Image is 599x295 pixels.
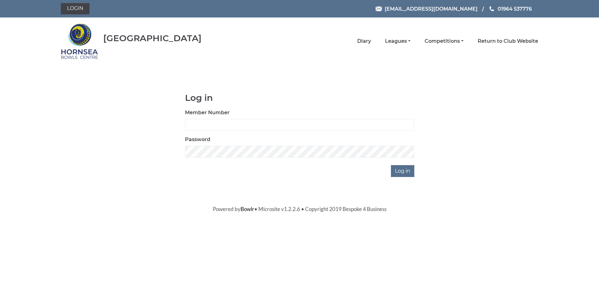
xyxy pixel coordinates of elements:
a: Competitions [425,38,464,45]
span: [EMAIL_ADDRESS][DOMAIN_NAME] [385,6,478,12]
a: Bowlr [241,206,254,212]
span: Powered by • Microsite v1.2.2.6 • Copyright 2019 Bespoke 4 Business [213,206,387,212]
a: Login [61,3,90,14]
label: Member Number [185,109,230,116]
a: Leagues [385,38,411,45]
input: Log in [391,165,414,177]
a: Phone us 01964 537776 [489,5,532,13]
label: Password [185,136,210,143]
img: Phone us [489,6,494,11]
a: Diary [357,38,371,45]
span: 01964 537776 [498,6,532,12]
img: Hornsea Bowls Centre [61,19,98,63]
div: [GEOGRAPHIC_DATA] [103,33,202,43]
a: Email [EMAIL_ADDRESS][DOMAIN_NAME] [376,5,478,13]
h1: Log in [185,93,414,103]
img: Email [376,7,382,11]
a: Return to Club Website [478,38,538,45]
